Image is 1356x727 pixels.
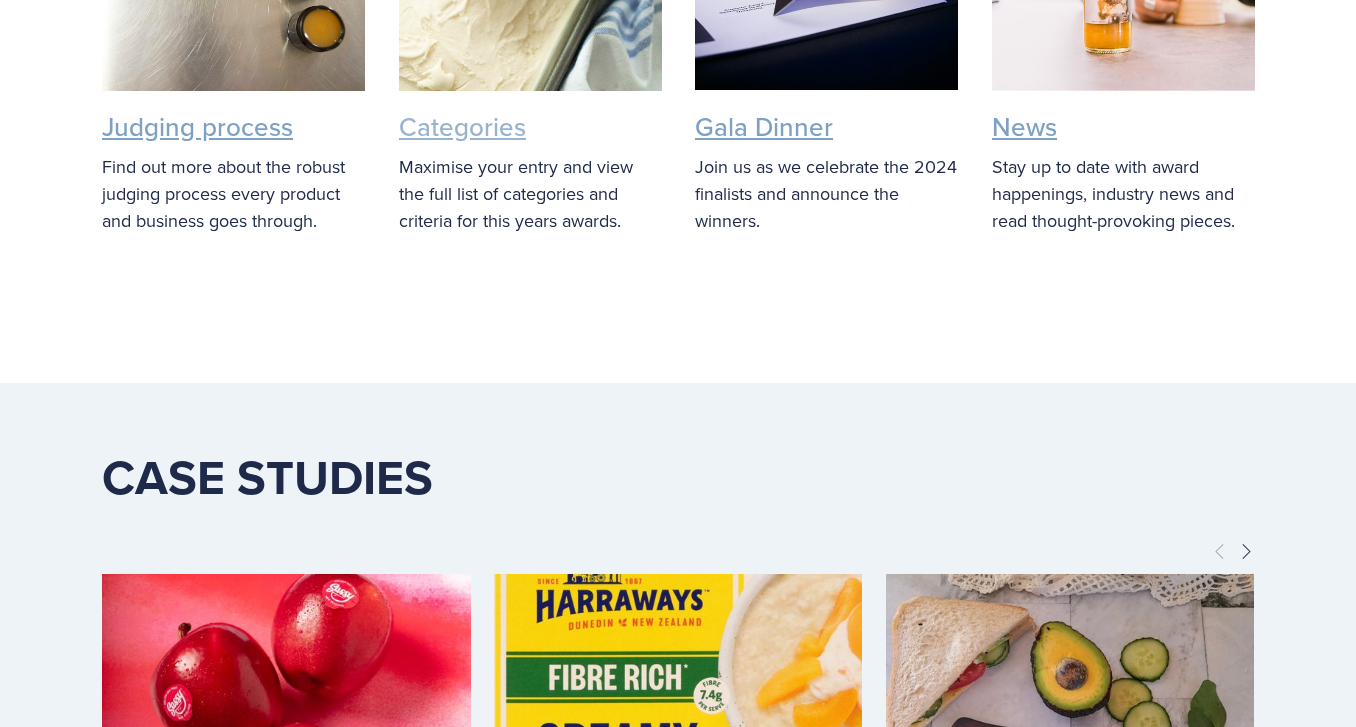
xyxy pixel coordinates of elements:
span: Previous [1212,541,1228,559]
p: Stay up to date with award happenings, industry news and read thought-provoking pieces. [992,153,1255,234]
a: Gala Dinner [695,108,833,145]
a: Judging process [102,108,293,145]
p: Find out more about the robust judging process every product and business goes through. [102,153,365,234]
p: Maximise your entry and view the full list of categories and criteria for this years awards. [399,153,662,234]
p: Join us as we celebrate the 2024 finalists and announce the winners. [695,153,958,234]
h1: Case STudies [102,447,1254,507]
span: Next [1238,541,1254,559]
a: Categories [399,108,526,145]
a: News [992,108,1057,145]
